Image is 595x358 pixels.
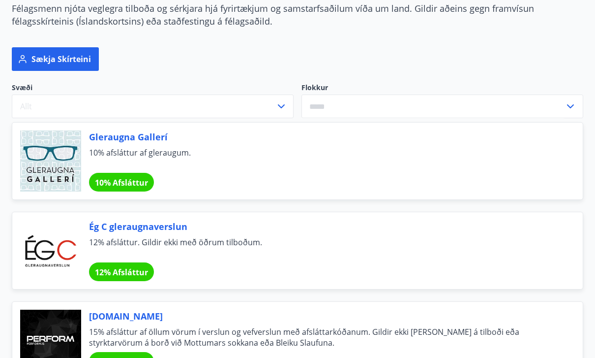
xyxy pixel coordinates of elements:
span: 10% Afsláttur [95,177,148,188]
span: 12% Afsláttur [95,267,148,278]
span: Allt [20,101,32,112]
button: Allt [12,95,294,118]
span: [DOMAIN_NAME] [89,310,559,323]
span: Gleraugna Gallerí [89,130,559,143]
span: 10% afsláttur af gleraugum. [89,147,559,169]
label: Flokkur [301,83,583,93]
span: 12% afsláttur. Gildir ekki með öðrum tilboðum. [89,237,559,259]
span: Svæði [12,83,294,95]
span: 15% afsláttur af öllum vörum í verslun og vefverslun með afsláttarkóðanum. Gildir ekki [PERSON_NA... [89,326,559,348]
button: Sækja skírteini [12,47,99,71]
span: Félagsmenn njóta veglegra tilboða og sérkjara hjá fyrirtækjum og samstarfsaðilum víða um land. Gi... [12,2,534,27]
span: Ég C gleraugnaverslun [89,220,559,233]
